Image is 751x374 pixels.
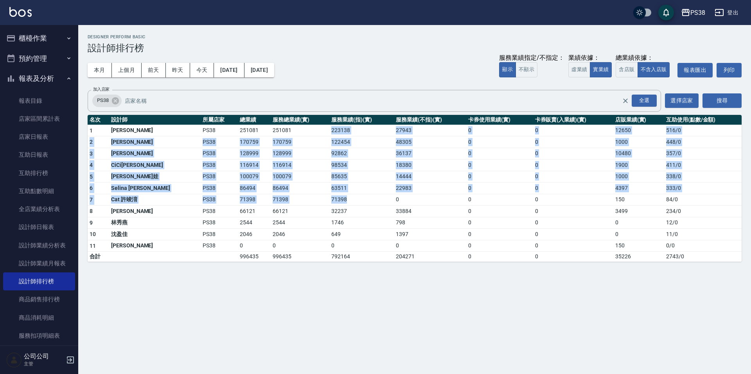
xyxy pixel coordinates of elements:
td: 170759 [271,136,329,148]
td: 0 [533,148,613,159]
span: 4 [90,162,93,168]
td: 116914 [271,159,329,171]
a: 互助排行榜 [3,164,75,182]
td: 33884 [394,206,466,217]
td: 411 / 0 [664,159,742,171]
button: 今天 [190,63,214,77]
td: 12650 [613,125,664,136]
button: 登出 [711,5,742,20]
th: 服務業績(指)(實) [329,115,394,125]
td: 0 [466,206,533,217]
td: 10480 [613,148,664,159]
input: 店家名稱 [123,94,636,107]
td: 4397 [613,183,664,194]
td: 27943 [394,125,466,136]
button: 不含入店販 [638,62,670,77]
td: Selina [PERSON_NAME] [109,183,201,194]
td: 996435 [238,252,271,262]
button: 上個月 [112,63,142,77]
td: 0 [466,171,533,183]
td: 516 / 0 [664,125,742,136]
button: 報表及分析 [3,68,75,89]
a: 店販抽成明細 [3,345,75,363]
a: 商品消耗明細 [3,309,75,327]
td: 0 [271,240,329,252]
button: 選擇店家 [665,93,699,108]
td: 92862 [329,148,394,159]
td: 2743 / 0 [664,252,742,262]
td: 0 [533,183,613,194]
th: 所屬店家 [201,115,238,125]
th: 設計師 [109,115,201,125]
div: 業績依據： [568,54,612,62]
span: 1 [90,127,93,134]
a: 設計師排行榜 [3,272,75,290]
td: 2544 [271,217,329,229]
td: 11 / 0 [664,229,742,240]
button: 虛業績 [568,62,590,77]
td: [PERSON_NAME] [109,136,201,148]
td: 66121 [238,206,271,217]
td: 0 [533,159,613,171]
td: 85635 [329,171,394,183]
td: 150 [613,194,664,206]
a: 設計師日報表 [3,218,75,236]
button: 不顯示 [516,62,537,77]
td: 0 [533,229,613,240]
td: 0 / 0 [664,240,742,252]
td: 98534 [329,159,394,171]
th: 總業績 [238,115,271,125]
span: 11 [90,243,96,249]
button: [DATE] [244,63,274,77]
td: 0 [533,206,613,217]
td: 251081 [271,125,329,136]
th: 服務總業績(實) [271,115,329,125]
button: 含店販 [616,62,638,77]
td: 448 / 0 [664,136,742,148]
td: [PERSON_NAME]娃 [109,171,201,183]
span: 10 [90,231,96,237]
td: PS38 [201,194,238,206]
a: 店家區間累計表 [3,110,75,128]
td: 2544 [238,217,271,229]
button: 昨天 [166,63,190,77]
span: 6 [90,185,93,191]
td: 649 [329,229,394,240]
td: 357 / 0 [664,148,742,159]
td: 14444 [394,171,466,183]
div: PS38 [92,95,122,107]
td: 150 [613,240,664,252]
div: 總業績依據： [616,54,674,62]
td: 66121 [271,206,329,217]
button: 前天 [142,63,166,77]
a: 服務扣項明細表 [3,327,75,345]
td: PS38 [201,183,238,194]
td: 1397 [394,229,466,240]
td: 71398 [238,194,271,206]
td: 18380 [394,159,466,171]
a: 設計師業績分析表 [3,236,75,254]
button: save [658,5,674,20]
td: 1746 [329,217,394,229]
td: 0 [466,229,533,240]
a: 互助點數明細 [3,182,75,200]
span: 5 [90,174,93,180]
td: 36137 [394,148,466,159]
td: 0 [466,194,533,206]
td: 12 / 0 [664,217,742,229]
span: PS38 [92,97,113,104]
td: 0 [394,240,466,252]
td: 1000 [613,171,664,183]
table: a dense table [88,115,742,262]
button: Clear [620,95,631,106]
a: 店家日報表 [3,128,75,146]
button: 本月 [88,63,112,77]
div: 服務業績指定/不指定： [499,54,564,62]
td: PS38 [201,240,238,252]
td: 0 [533,171,613,183]
th: 互助使用(點數/金額) [664,115,742,125]
span: 8 [90,208,93,214]
td: 22983 [394,183,466,194]
td: PS38 [201,125,238,136]
td: 32237 [329,206,394,217]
